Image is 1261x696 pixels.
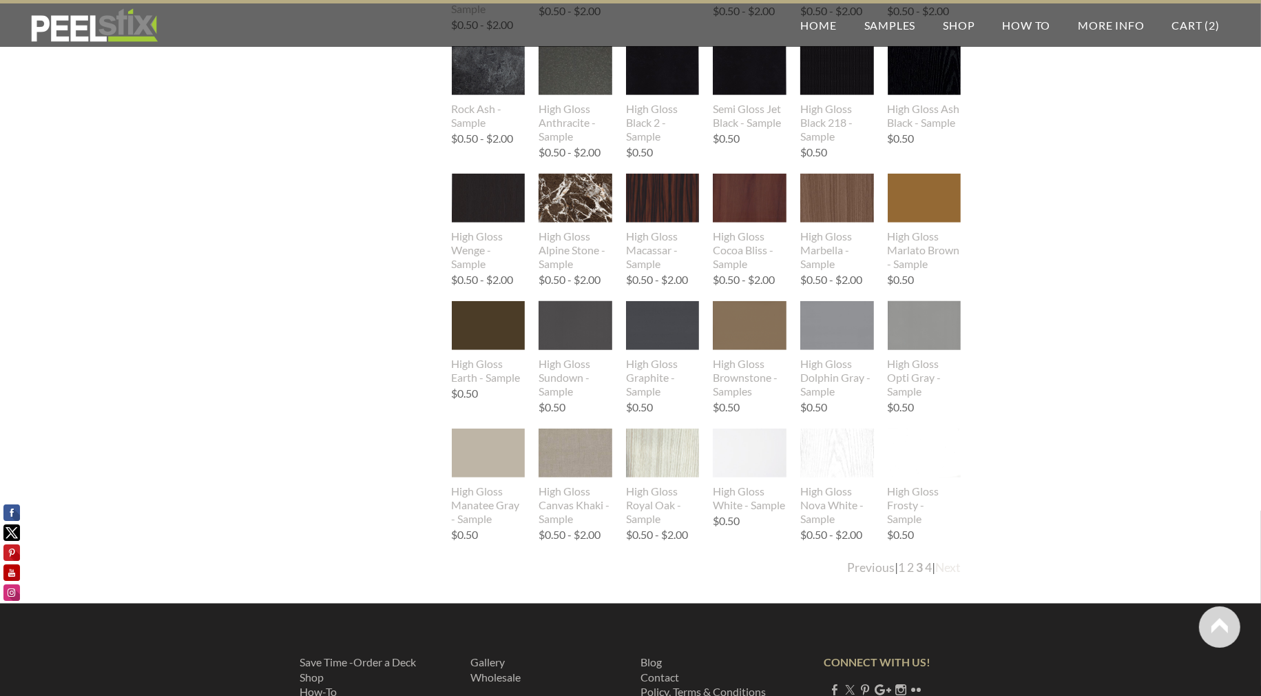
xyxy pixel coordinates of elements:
div: High Gloss Cocoa Bliss - Sample [713,229,786,271]
div: $0.50 - $2.00 [626,274,688,285]
div: $0.50 [800,402,827,413]
div: $0.50 [800,147,827,158]
div: High Gloss Marlato Brown - Sample [888,229,961,271]
img: s832171791223022656_p954_i2_w2048.png [713,301,786,350]
a: ​Wholesale [470,671,521,684]
img: s832171791223022656_p352_i1_w400.jpeg [626,46,700,95]
img: s832171791223022656_p972_i1_w2048.jpeg [626,174,700,223]
a: High Gloss Marbella - Sample [800,174,874,270]
div: High Gloss Marbella - Sample [800,229,874,271]
a: Save Time -Order a Deck [300,655,417,668]
div: $0.50 - $2.00 [800,529,862,540]
a: 3 [917,560,924,575]
a: High Gloss Wenge - Sample [452,174,525,270]
a: High Gloss Macassar - Sample [626,174,700,270]
img: s832171791223022656_p357_i1_w250.jpeg [713,429,786,478]
img: s832171791223022656_p966_i1_w2048.jpeg [626,301,700,350]
div: $0.50 - $2.00 [713,274,775,285]
img: s832171791223022656_p403_i1_w400.jpeg [713,46,786,95]
div: High Gloss White - Sample [713,484,786,512]
img: s832171791223022656_p351_i1_w400.jpeg [888,46,961,95]
a: Facebook [829,683,840,696]
span: 2 [1209,19,1216,32]
div: $0.50 - $2.00 [539,274,601,285]
div: High Gloss Manatee Gray - Sample [452,484,525,526]
div: High Gloss Graphite - Sample [626,357,700,398]
div: $0.50 [888,274,915,285]
a: High Gloss Earth - Sample [452,301,525,384]
a: High Gloss Marlato Brown - Sample [888,174,961,270]
a: Pinterest [859,683,871,696]
a: High Gloss White - Sample [713,429,786,511]
div: $0.50 [452,388,479,399]
img: s832171791223022656_p802_i1_w640.jpeg [888,279,961,373]
a: High Gloss Manatee Gray - Sample [452,429,525,525]
div: $0.50 [626,147,653,158]
div: High Gloss Canvas Khaki - Sample [539,484,612,526]
div: | | [848,560,961,576]
div: Semi Gloss Jet Black - Sample [713,102,786,130]
div: $0.50 - $2.00 [800,274,862,285]
div: High Gloss Black 2 - Sample [626,102,700,143]
a: High Gloss Dolphin Gray - Sample [800,301,874,398]
a: High Gloss Frosty - Sample [888,429,961,525]
a: Gallery​ [470,655,505,668]
img: s832171791223022656_p318_i3_w307.jpeg [538,174,612,223]
img: s832171791223022656_p801_i1_w640.jpeg [539,278,612,373]
div: High Gloss Dolphin Gray - Sample [800,357,874,398]
img: s832171791223022656_p356_i1_w400.jpeg [452,174,525,223]
a: High Gloss Sundown - Sample [539,301,612,398]
div: High Gloss Alpine Stone - Sample [539,229,612,271]
a: High Gloss Opti Gray - Sample [888,301,961,398]
a: Next [936,560,961,575]
a: High Gloss Black 2 - Sample [626,46,700,143]
a: Flickr [910,683,921,696]
img: REFACE SUPPLIES [28,8,160,43]
a: 1 [899,560,906,575]
div: High Gloss Earth - Sample [452,357,525,385]
div: $0.50 - $2.00 [452,274,514,285]
div: $0.50 - $2.00 [539,529,601,540]
div: $0.50 [888,402,915,413]
a: High Gloss Graphite - Sample [626,301,700,398]
a: High Gloss Royal Oak - Sample [626,429,700,525]
img: s832171791223022656_p397_i1_w400.jpeg [452,46,525,95]
div: High Gloss Frosty - Sample [888,484,961,526]
img: s832171791223022656_p685_i1_w307.jpeg [800,46,874,95]
div: $0.50 [713,402,740,413]
a: Cart (2) [1158,3,1233,47]
img: s832171791223022656_p866_i1_w2048.jpeg [713,174,786,223]
img: s832171791223022656_p350_i1_w250.jpeg [539,46,612,95]
div: High Gloss Macassar - Sample [626,229,700,271]
div: High Gloss Anthracite - Sample [539,102,612,143]
a: Contact [641,671,680,684]
div: $0.50 [888,529,915,540]
div: $0.50 [713,515,740,526]
a: Shop [929,3,988,47]
div: $0.50 - $2.00 [452,133,514,144]
img: s832171791223022656_p355_i1_w400.jpeg [800,174,874,223]
a: High Gloss Cocoa Bliss - Sample [713,174,786,270]
a: Shop [300,671,324,684]
div: $0.50 [888,133,915,144]
a: High Gloss Anthracite - Sample [539,46,612,143]
a: How To [989,3,1065,47]
img: s832171791223022656_p960_i1_w5969.jpeg [800,301,874,350]
font: ​ [470,655,521,684]
div: $0.50 [452,529,479,540]
img: s832171791223022656_p353_i1_w400.jpeg [539,429,612,478]
img: s832171791223022656_p962_i1_w2048.jpeg [888,174,961,223]
img: s832171791223022656_p956_i1_w2048.jpeg [626,429,700,478]
div: High Gloss Nova White - Sample [800,484,874,526]
a: Blog [641,655,663,668]
div: Rock Ash - Sample [452,102,525,130]
div: High Gloss Opti Gray - Sample [888,357,961,398]
img: s832171791223022656_p958_i1_w2048.jpeg [800,429,874,478]
div: High Gloss Royal Oak - Sample [626,484,700,526]
a: High Gloss Brownstone - Samples [713,301,786,398]
div: High Gloss Black 218 - Sample [800,102,874,143]
div: High Gloss Brownstone - Samples [713,357,786,398]
div: $0.50 - $2.00 [539,147,601,158]
strong: CONNECT WITH US! [824,655,930,668]
img: s832171791223022656_p968_i1_w2048.jpeg [452,301,525,350]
